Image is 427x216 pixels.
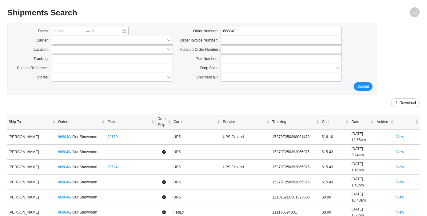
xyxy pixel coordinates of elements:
[196,73,221,82] label: Shipment ID
[396,150,404,154] a: View
[172,130,222,145] td: UPS
[172,114,222,130] th: Carrier sortable
[172,145,222,160] td: UPS
[156,114,172,130] th: Drop Ship sortable
[38,27,52,35] label: Dates
[396,195,404,199] a: View
[37,73,52,82] label: Stores
[7,7,317,18] h2: Shipments Search
[375,114,395,130] th: Voided sortable
[7,190,57,205] td: [PERSON_NAME]
[58,135,70,139] a: 868840
[396,165,404,169] a: View
[86,29,90,33] span: to
[54,28,85,34] input: From
[223,119,265,125] span: Service
[271,114,321,130] th: Tracking sortable
[321,190,350,205] td: $0.00
[91,28,122,34] input: To
[350,160,375,175] td: [DATE] 1:45pm
[221,114,271,130] th: Service sortable
[200,64,221,72] label: Drop Ship
[195,54,221,63] label: Pick Number
[7,114,57,130] th: Ship To sortable
[354,82,373,91] button: Submit
[172,190,222,205] td: UPS
[162,210,166,214] span: check-circle
[357,83,369,90] span: Submit
[7,175,57,190] td: [PERSON_NAME]
[106,114,156,130] th: Picks sortable
[58,179,105,185] div: / Our Showroom
[7,145,57,160] td: [PERSON_NAME]
[321,175,350,190] td: $15.43
[350,130,375,145] td: [DATE] 12:55pm
[400,100,416,106] span: Download
[271,190,321,205] td: 1Z18162E0361628586
[58,119,101,125] span: Orders
[322,119,344,125] span: Cost
[58,165,70,169] a: 868840
[221,160,271,175] td: UPS Ground
[7,130,57,145] td: [PERSON_NAME]
[58,150,70,154] a: 868840
[34,54,52,63] label: Tracking
[350,114,375,130] th: Date sortable
[396,180,404,184] a: View
[107,135,118,139] a: 38179
[271,145,321,160] td: 1Z379F250392065075
[34,45,52,54] label: Location
[350,190,375,205] td: [DATE] 10:48am
[58,210,70,214] a: 868840
[321,160,350,175] td: $15.43
[412,7,417,17] span: SS
[162,195,166,199] span: check-circle
[395,114,420,130] th: undefined sortable
[396,210,404,214] a: View
[272,119,315,125] span: Tracking
[162,180,166,184] span: check-circle
[350,175,375,190] td: [DATE] 1:43pm
[395,101,398,105] span: download
[107,165,118,169] a: 35624
[172,160,222,175] td: UPS
[391,98,420,107] button: downloadDownload
[17,64,52,72] label: Custom Reference
[351,119,369,125] span: Date
[271,175,321,190] td: 1Z379F250392065075
[180,45,221,54] label: Fulcrum Order Number
[376,119,389,125] span: Voided
[321,130,350,145] td: $16.10
[58,194,105,200] div: / Our Showroom
[271,160,321,175] td: 1Z379F250392065075
[193,27,221,35] label: Order Number
[174,119,216,125] span: Carrier
[57,114,106,130] th: Orders sortable
[36,36,52,45] label: Carrier
[107,119,150,125] span: Picks
[58,164,105,170] div: / Our Showroom
[321,145,350,160] td: $15.43
[396,135,404,139] a: View
[58,180,70,184] a: 868840
[162,150,166,154] span: check-circle
[172,175,222,190] td: UPS
[180,36,221,45] label: Order Invoice Number
[350,145,375,160] td: [DATE] 9:24am
[86,29,90,33] span: swap-right
[58,149,105,155] div: / Our Showroom
[58,195,70,199] a: 868840
[7,160,57,175] td: [PERSON_NAME]
[58,134,105,140] div: / Our Showroom
[321,114,350,130] th: Cost sortable
[271,130,321,145] td: 1Z379F250398091473
[157,116,166,128] span: Drop Ship
[58,209,105,215] div: / Our Showroom
[221,130,271,145] td: UPS Ground
[9,119,51,125] span: Ship To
